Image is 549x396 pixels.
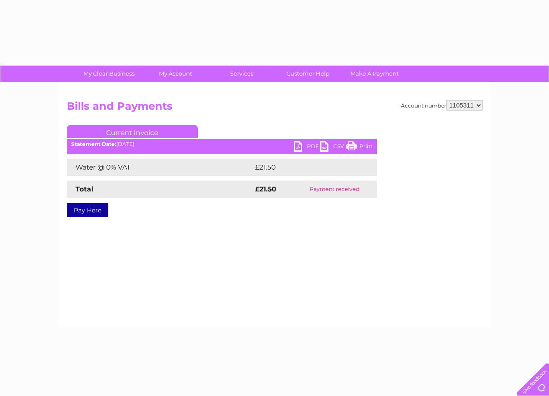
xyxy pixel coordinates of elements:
[71,141,116,147] b: Statement Date:
[73,66,145,82] a: My Clear Business
[139,66,211,82] a: My Account
[294,141,320,154] a: PDF
[206,66,278,82] a: Services
[67,159,253,176] td: Water @ 0% VAT
[320,141,346,154] a: CSV
[67,125,198,138] a: Current Invoice
[293,181,376,198] td: Payment received
[346,141,373,154] a: Print
[401,100,483,111] div: Account number
[67,141,377,147] div: [DATE]
[67,100,483,117] h2: Bills and Payments
[272,66,344,82] a: Customer Help
[255,185,276,193] strong: £21.50
[338,66,411,82] a: Make A Payment
[76,185,93,193] strong: Total
[253,159,359,176] td: £21.50
[67,203,108,217] a: Pay Here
